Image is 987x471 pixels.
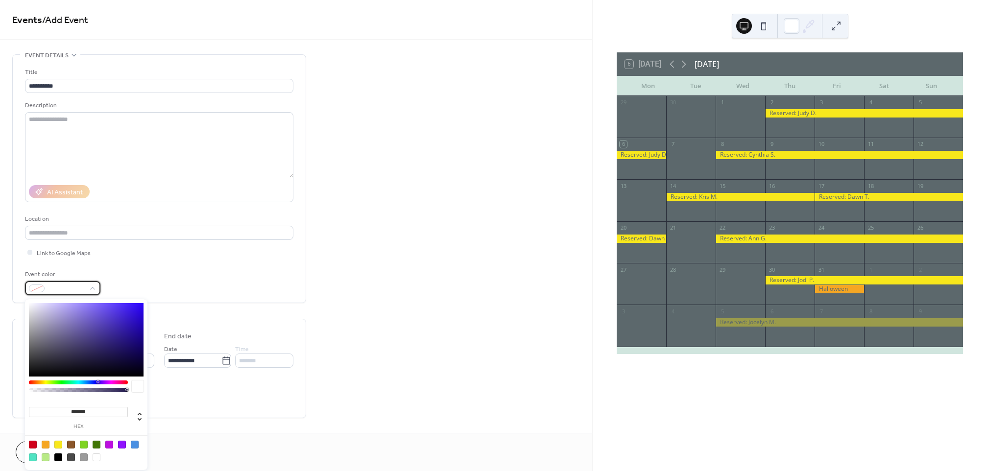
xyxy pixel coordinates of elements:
[719,99,726,106] div: 1
[669,99,676,106] div: 30
[620,99,627,106] div: 29
[620,182,627,189] div: 13
[766,76,813,96] div: Thu
[669,224,676,232] div: 21
[620,266,627,273] div: 27
[818,99,825,106] div: 3
[42,441,49,448] div: #F5A623
[916,266,924,273] div: 2
[235,344,249,354] span: Time
[818,266,825,273] div: 31
[916,99,924,106] div: 5
[620,307,627,315] div: 3
[768,99,775,106] div: 2
[16,441,76,463] button: Cancel
[867,141,874,148] div: 11
[617,235,666,243] div: Reserved: Dawn T.
[768,182,775,189] div: 16
[716,318,963,327] div: Reserved: Jocelyn M.
[669,141,676,148] div: 7
[131,441,139,448] div: #4A90E2
[118,441,126,448] div: #9013FE
[719,182,726,189] div: 15
[765,276,963,284] div: Reserved: Jodi P.
[719,307,726,315] div: 5
[672,76,719,96] div: Tue
[716,151,963,159] div: Reserved: Cynthia S.
[620,224,627,232] div: 20
[25,100,291,111] div: Description
[93,453,100,461] div: #FFFFFF
[861,76,908,96] div: Sat
[67,441,75,448] div: #8B572A
[164,331,192,342] div: End date
[768,141,775,148] div: 9
[617,151,666,159] div: Reserved: Judy D.
[867,266,874,273] div: 1
[625,76,672,96] div: Mon
[716,235,963,243] div: Reserved: Ann G.
[54,453,62,461] div: #000000
[42,453,49,461] div: #B8E986
[666,193,815,201] div: Reserved: Kris M.
[818,307,825,315] div: 7
[669,266,676,273] div: 28
[719,224,726,232] div: 22
[164,344,177,354] span: Date
[719,141,726,148] div: 8
[54,441,62,448] div: #F8E71C
[93,441,100,448] div: #417505
[25,67,291,77] div: Title
[908,76,955,96] div: Sun
[42,11,88,30] span: / Add Event
[768,224,775,232] div: 23
[818,224,825,232] div: 24
[67,453,75,461] div: #4A4A4A
[80,441,88,448] div: #7ED321
[768,266,775,273] div: 30
[814,76,861,96] div: Fri
[669,182,676,189] div: 14
[815,285,864,293] div: Halloween
[818,141,825,148] div: 10
[719,76,766,96] div: Wed
[768,307,775,315] div: 6
[25,269,98,280] div: Event color
[80,453,88,461] div: #9B9B9B
[719,266,726,273] div: 29
[105,441,113,448] div: #BD10E0
[867,307,874,315] div: 8
[867,224,874,232] div: 25
[916,182,924,189] div: 19
[818,182,825,189] div: 17
[765,109,963,118] div: Reserved: Judy D.
[867,99,874,106] div: 4
[25,214,291,224] div: Location
[669,307,676,315] div: 4
[815,193,963,201] div: Reserved: Dawn T.
[916,224,924,232] div: 26
[12,11,42,30] a: Events
[916,307,924,315] div: 9
[916,141,924,148] div: 12
[867,182,874,189] div: 18
[695,58,719,70] div: [DATE]
[37,248,91,259] span: Link to Google Maps
[29,453,37,461] div: #50E3C2
[25,50,69,61] span: Event details
[29,424,128,429] label: hex
[620,141,627,148] div: 6
[29,441,37,448] div: #D0021B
